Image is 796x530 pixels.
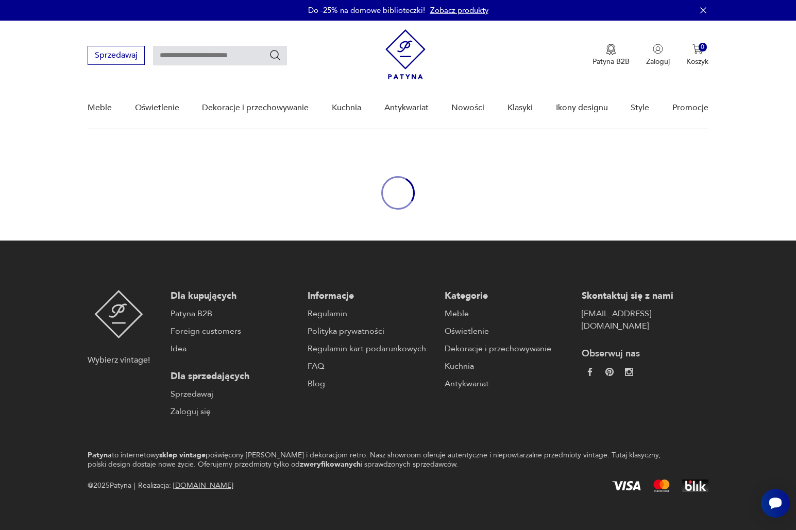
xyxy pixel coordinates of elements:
img: Patyna - sklep z meblami i dekoracjami vintage [385,29,426,79]
p: Zaloguj [646,57,670,66]
p: Do -25% na domowe biblioteczki! [308,5,425,15]
a: Klasyki [507,88,533,128]
img: Ikonka użytkownika [653,44,663,54]
iframe: Smartsupp widget button [761,489,790,518]
p: Patyna B2B [592,57,630,66]
button: Sprzedawaj [88,46,145,65]
img: Ikona medalu [606,44,616,55]
div: 0 [699,43,707,52]
a: Ikony designu [556,88,608,128]
a: Kuchnia [332,88,361,128]
a: Meble [88,88,112,128]
button: 0Koszyk [686,44,708,66]
a: Zobacz produkty [430,5,488,15]
button: Szukaj [269,49,281,61]
button: Zaloguj [646,44,670,66]
a: Style [631,88,649,128]
p: Koszyk [686,57,708,66]
a: Sprzedawaj [88,53,145,60]
a: Oświetlenie [135,88,179,128]
a: Ikona medaluPatyna B2B [592,44,630,66]
a: Antykwariat [384,88,429,128]
a: Nowości [451,88,484,128]
button: Patyna B2B [592,44,630,66]
img: Ikona koszyka [692,44,703,54]
a: Dekoracje i przechowywanie [202,88,309,128]
a: Promocje [672,88,708,128]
